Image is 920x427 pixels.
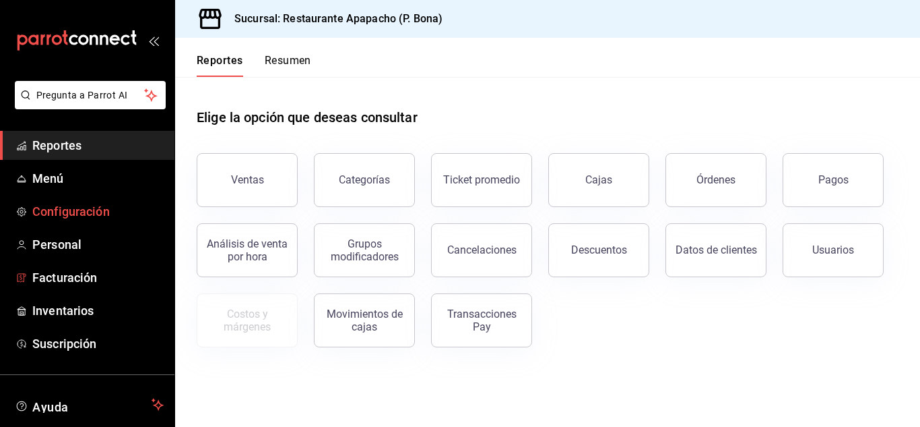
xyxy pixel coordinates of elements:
button: Ticket promedio [431,153,532,207]
div: Órdenes [696,173,735,186]
button: Pregunta a Parrot AI [15,81,166,109]
span: Menú [32,169,164,188]
span: Configuración [32,202,164,221]
span: Facturación [32,268,164,287]
div: Categorías [339,173,390,186]
h1: Elige la opción que deseas consultar [197,107,418,127]
span: Personal [32,235,164,254]
button: Descuentos [548,223,649,277]
span: Suscripción [32,335,164,353]
span: Reportes [32,136,164,154]
button: Órdenes [665,153,766,207]
div: Pagos [818,173,849,186]
span: Ayuda [32,397,146,413]
button: Transacciones Pay [431,293,532,347]
div: Costos y márgenes [205,308,289,333]
div: Descuentos [571,244,627,256]
button: Cancelaciones [431,223,532,277]
div: Grupos modificadores [323,237,406,263]
div: Análisis de venta por hora [205,237,289,263]
button: Movimientos de cajas [314,293,415,347]
a: Cajas [548,153,649,207]
button: Ventas [197,153,298,207]
div: Ticket promedio [443,173,520,186]
button: Grupos modificadores [314,223,415,277]
button: Reportes [197,54,243,77]
div: Movimientos de cajas [323,308,406,333]
button: Análisis de venta por hora [197,223,298,277]
a: Pregunta a Parrot AI [9,98,166,112]
h3: Sucursal: Restaurante Apapacho (P. Bona) [224,11,442,27]
div: Datos de clientes [676,244,757,256]
button: Contrata inventarios para ver este reporte [197,293,298,347]
button: Usuarios [783,223,884,277]
button: open_drawer_menu [148,35,159,46]
span: Inventarios [32,302,164,320]
button: Resumen [265,54,311,77]
button: Datos de clientes [665,223,766,277]
span: Pregunta a Parrot AI [36,88,145,103]
div: Usuarios [812,244,854,256]
div: Ventas [231,173,264,186]
div: navigation tabs [197,54,311,77]
button: Pagos [783,153,884,207]
div: Cajas [585,172,613,188]
div: Cancelaciones [447,244,517,256]
button: Categorías [314,153,415,207]
div: Transacciones Pay [440,308,523,333]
